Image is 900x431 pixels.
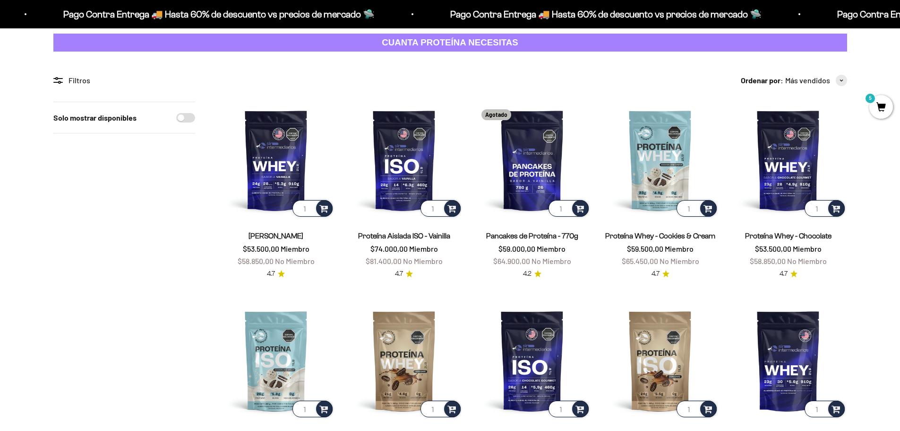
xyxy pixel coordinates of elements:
[275,256,315,265] span: No Miembro
[785,74,830,87] span: Más vendidos
[865,93,876,104] mark: 5
[53,34,847,52] a: CUANTA PROTEÍNA NECESITAS
[605,232,715,240] a: Proteína Whey - Cookies & Cream
[627,244,663,253] span: $59.500,00
[651,269,660,279] span: 4.7
[651,269,669,279] a: 4.74.7 de 5.0 estrellas
[267,269,275,279] span: 4.7
[267,269,285,279] a: 4.74.7 de 5.0 estrellas
[869,103,893,113] a: 5
[780,269,797,279] a: 4.74.7 de 5.0 estrellas
[281,244,309,253] span: Miembro
[403,256,443,265] span: No Miembro
[755,244,791,253] span: $53.500,00
[238,256,274,265] span: $58.850,00
[741,74,783,87] span: Ordenar por:
[409,244,438,253] span: Miembro
[537,244,566,253] span: Miembro
[395,269,403,279] span: 4.7
[395,269,413,279] a: 4.74.7 de 5.0 estrellas
[793,244,822,253] span: Miembro
[249,232,303,240] a: [PERSON_NAME]
[61,7,372,22] p: Pago Contra Entrega 🚚 Hasta 60% de descuento vs precios de mercado 🛸
[448,7,759,22] p: Pago Contra Entrega 🚚 Hasta 60% de descuento vs precios de mercado 🛸
[486,232,578,240] a: Pancakes de Proteína - 770g
[787,256,827,265] span: No Miembro
[745,232,831,240] a: Proteína Whey - Chocolate
[523,269,531,279] span: 4.2
[785,74,847,87] button: Más vendidos
[370,244,408,253] span: $74.000,00
[622,256,658,265] span: $65.450,00
[531,256,571,265] span: No Miembro
[53,74,195,87] div: Filtros
[493,256,530,265] span: $64.900,00
[750,256,786,265] span: $58.850,00
[243,244,279,253] span: $53.500,00
[358,232,450,240] a: Proteína Aislada ISO - Vainilla
[53,112,137,124] label: Solo mostrar disponibles
[382,37,518,47] strong: CUANTA PROTEÍNA NECESITAS
[498,244,535,253] span: $59.000,00
[523,269,541,279] a: 4.24.2 de 5.0 estrellas
[665,244,694,253] span: Miembro
[660,256,699,265] span: No Miembro
[366,256,402,265] span: $81.400,00
[780,269,788,279] span: 4.7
